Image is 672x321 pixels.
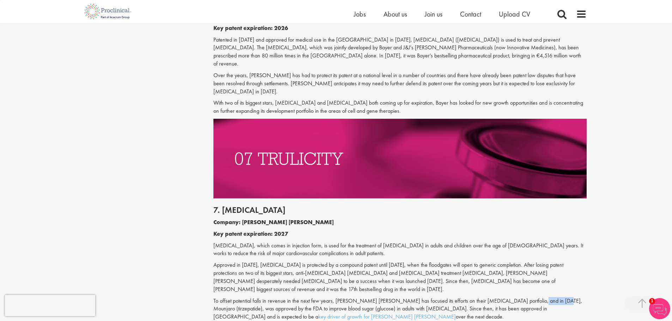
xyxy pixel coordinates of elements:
a: Upload CV [499,10,530,19]
iframe: reCAPTCHA [5,295,95,316]
p: Over the years, [PERSON_NAME] has had to protect its patent at a national level in a number of co... [213,72,587,96]
p: Approved in [DATE], [MEDICAL_DATA] is protected by a compound patent until [DATE], when the flood... [213,261,587,293]
b: Key patent expiration: 2027 [213,230,288,237]
a: key driver of growth for [PERSON_NAME] [PERSON_NAME] [318,313,456,320]
b: Key patent expiration: 2026 [213,24,288,32]
a: About us [383,10,407,19]
img: Drugs with patents due to expire Trulicity [213,119,587,198]
a: Jobs [354,10,366,19]
b: Company: [PERSON_NAME] [PERSON_NAME] [213,218,334,226]
span: 1 [649,298,655,304]
h2: 7. [MEDICAL_DATA] [213,205,587,215]
p: Patented in [DATE] and approved for medical use in the [GEOGRAPHIC_DATA] in [DATE], [MEDICAL_DATA... [213,36,587,68]
p: [MEDICAL_DATA], which comes in injection form, is used for the treatment of [MEDICAL_DATA] in adu... [213,242,587,258]
a: Join us [425,10,442,19]
img: Chatbot [649,298,670,319]
a: Contact [460,10,481,19]
p: With two of its biggest stars, [MEDICAL_DATA] and [MEDICAL_DATA] both coming up for expiration, B... [213,99,587,115]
